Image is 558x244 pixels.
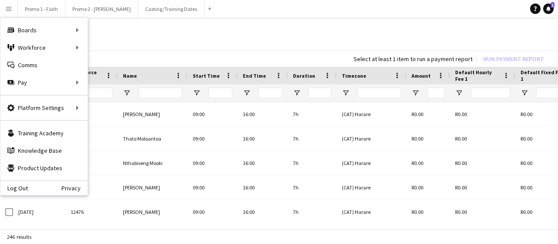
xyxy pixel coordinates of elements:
span: R0.00 [412,184,423,191]
div: 16:00 [238,127,288,151]
span: Timezone [342,72,366,79]
div: 09:00 [187,175,238,199]
div: 9001 [65,102,118,126]
div: R0.00 [450,102,515,126]
div: (CAT) Harare [337,127,406,151]
div: (CAT) Harare [337,175,406,199]
div: (CAT) Harare [337,151,406,175]
div: R0.00 [450,175,515,199]
a: Log Out [0,185,28,192]
div: 7h [288,102,337,126]
a: Privacy [61,185,88,192]
div: 09:00 [187,127,238,151]
div: 09:00 [187,102,238,126]
div: Boards [0,21,88,39]
input: Amount Filter Input [427,88,445,98]
button: Open Filter Menu [123,89,131,97]
button: Open Filter Menu [521,89,528,97]
span: [PERSON_NAME] [123,111,160,117]
input: Default Hourly Fee 1 Filter Input [471,88,510,98]
span: 1 [551,2,555,8]
a: Comms [0,56,88,74]
div: (CAT) Harare [337,102,406,126]
button: Open Filter Menu [342,89,350,97]
div: [DATE] [13,200,65,224]
span: R0.00 [412,160,423,166]
div: 12476 [65,200,118,224]
button: Open Filter Menu [455,89,463,97]
div: 16:00 [238,175,288,199]
input: Start Time Filter Input [208,88,232,98]
span: Nthabiseng Mooki [123,160,163,166]
div: 7295 [65,151,118,175]
span: Duration [293,72,315,79]
div: 09:00 [187,200,238,224]
div: R0.00 [450,151,515,175]
span: R0.00 [412,135,423,142]
div: 16:00 [238,151,288,175]
span: R0.00 [412,111,423,117]
input: Workforce ID Filter Input [86,88,112,98]
a: Product Updates [0,159,88,177]
input: Name Filter Input [139,88,182,98]
button: Casting/Training Dates [138,0,204,17]
span: Amount [412,72,431,79]
div: 7h [288,127,337,151]
div: 09:00 [187,151,238,175]
input: Timezone Filter Input [357,88,401,98]
div: 12832 [65,127,118,151]
div: 7h [288,151,337,175]
button: Promo 2 - [PERSON_NAME] [65,0,138,17]
div: Pay [0,74,88,91]
input: End Time Filter Input [259,88,282,98]
span: Thato Moloantoa [123,135,161,142]
button: Open Filter Menu [193,89,201,97]
span: End Time [243,72,266,79]
span: [PERSON_NAME] [123,184,160,191]
div: 7h [288,200,337,224]
a: 1 [543,3,554,14]
span: Name [123,72,137,79]
div: R0.00 [450,127,515,151]
div: (CAT) Harare [337,200,406,224]
button: Open Filter Menu [293,89,301,97]
span: Default Hourly Fee 1 [455,69,500,82]
div: 15005 [65,175,118,199]
div: R0.00 [450,200,515,224]
div: 7h [288,175,337,199]
button: Open Filter Menu [243,89,251,97]
span: [PERSON_NAME] [123,209,160,215]
a: Knowledge Base [0,142,88,159]
button: Promo 1 - Faith [18,0,65,17]
a: Training Academy [0,124,88,142]
div: Workforce [0,39,88,56]
span: Start Time [193,72,220,79]
span: R0.00 [412,209,423,215]
div: 16:00 [238,200,288,224]
div: Platform Settings [0,99,88,117]
div: 16:00 [238,102,288,126]
div: Select at least 1 item to run a payment report [354,55,473,63]
button: Open Filter Menu [412,89,419,97]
